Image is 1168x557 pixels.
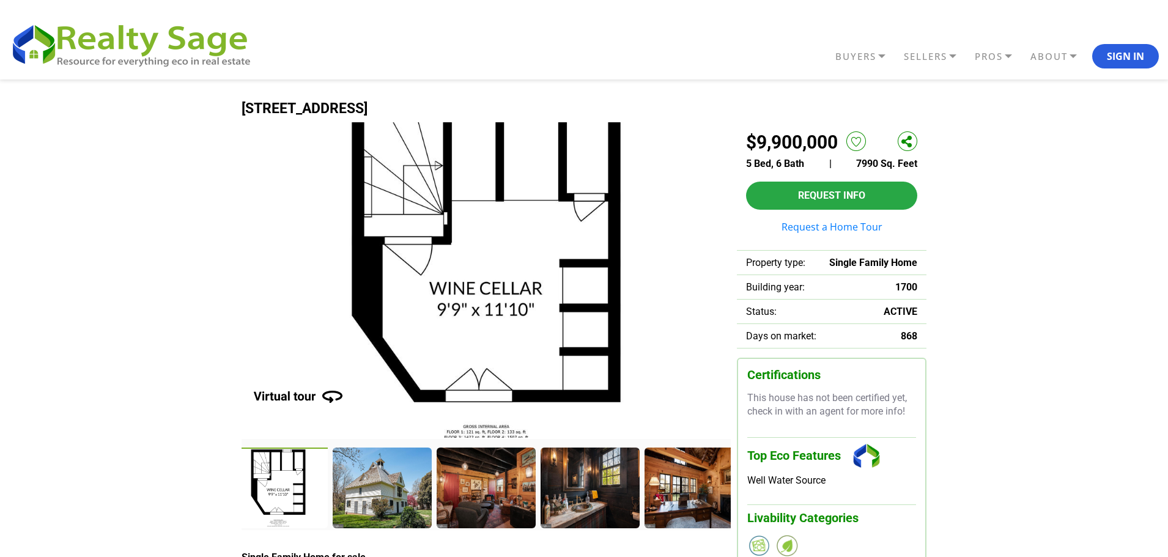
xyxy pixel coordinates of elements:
button: Sign In [1092,44,1159,68]
span: | [829,158,832,169]
h3: Certifications [747,368,916,382]
a: Request a Home Tour [746,222,917,232]
a: PROS [972,46,1027,67]
a: SELLERS [901,46,972,67]
span: Days on market: [746,330,816,342]
span: 7990 Sq. Feet [856,158,917,169]
span: ACTIVE [884,306,917,317]
img: REALTY SAGE [9,20,263,68]
span: 1700 [895,281,917,293]
p: This house has not been certified yet, check in with an agent for more info! [747,391,916,419]
h2: $9,900,000 [746,131,838,153]
h1: [STREET_ADDRESS] [242,101,926,116]
span: 5 Bed, 6 Bath [746,158,804,169]
h3: Livability Categories [747,504,916,525]
h3: Top Eco Features [747,437,916,474]
span: Property type: [746,257,805,268]
a: ABOUT [1027,46,1092,67]
span: Single Family Home [829,257,917,268]
a: BUYERS [832,46,901,67]
span: Building year: [746,281,805,293]
div: Well Water Source [747,474,916,486]
button: Request Info [746,182,917,210]
span: Status: [746,306,777,317]
span: 868 [901,330,917,342]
